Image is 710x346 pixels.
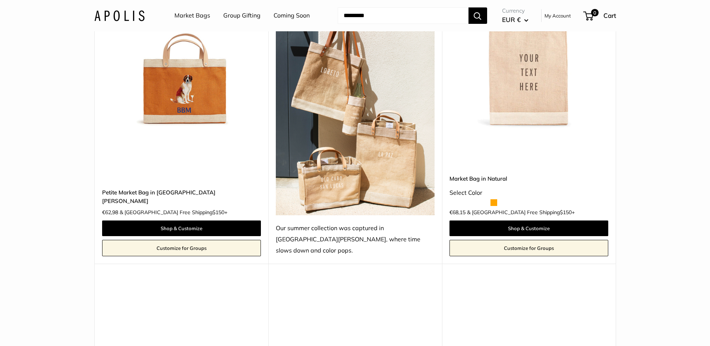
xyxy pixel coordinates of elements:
[94,10,145,21] img: Apolis
[338,7,468,24] input: Search...
[603,12,616,19] span: Cart
[449,240,608,256] a: Customize for Groups
[467,210,575,215] span: & [GEOGRAPHIC_DATA] Free Shipping +
[449,187,608,199] div: Select Color
[502,14,528,26] button: EUR €
[212,209,224,216] span: $150
[102,220,261,236] a: Shop & Customize
[449,220,608,236] a: Shop & Customize
[502,16,521,23] span: EUR €
[102,188,261,206] a: Petite Market Bag in [GEOGRAPHIC_DATA][PERSON_NAME]
[584,10,616,22] a: 0 Cart
[449,210,466,215] span: €68,15
[560,209,572,216] span: $150
[502,6,528,16] span: Currency
[102,210,118,215] span: €62,98
[449,174,608,183] a: Market Bag in Natural
[174,10,210,21] a: Market Bags
[102,240,261,256] a: Customize for Groups
[468,7,487,24] button: Search
[591,9,598,16] span: 0
[120,210,227,215] span: & [GEOGRAPHIC_DATA] Free Shipping +
[274,10,310,21] a: Coming Soon
[223,10,261,21] a: Group Gifting
[545,11,571,20] a: My Account
[276,223,435,256] div: Our summer collection was captured in [GEOGRAPHIC_DATA][PERSON_NAME], where time slows down and c...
